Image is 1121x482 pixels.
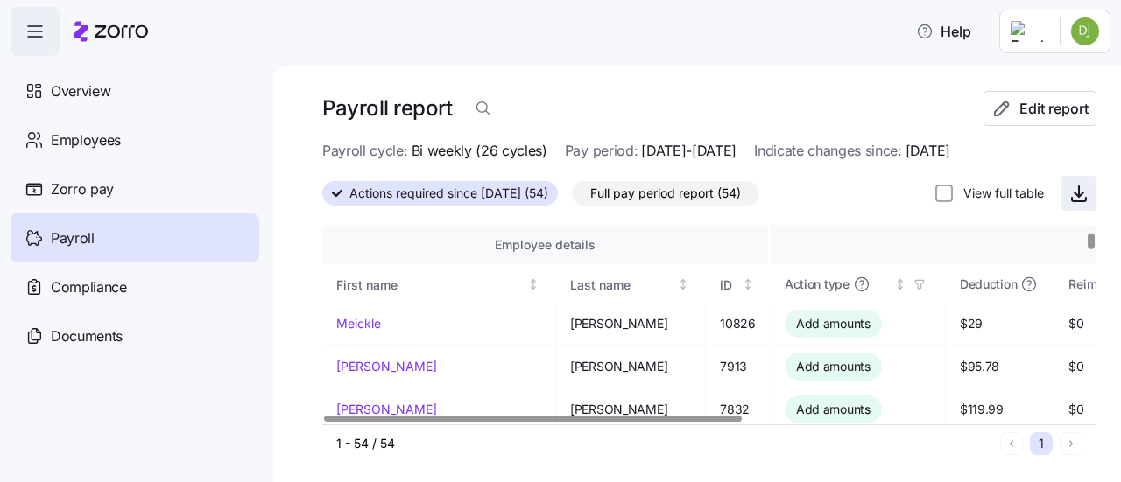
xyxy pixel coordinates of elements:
button: Help [902,14,985,49]
span: Action type [785,276,850,293]
div: First name [336,276,525,295]
button: Previous page [1000,432,1023,455]
span: Help [916,21,971,42]
th: First nameNot sorted [322,264,556,304]
a: Meickle [336,315,541,332]
span: [PERSON_NAME] [570,401,691,418]
span: Full pay period report (54) [590,182,741,205]
span: Deduction [960,276,1017,293]
a: [PERSON_NAME] [336,401,541,418]
button: Next page [1060,432,1082,455]
span: Actions required since [DATE] (54) [349,182,548,205]
a: Employees [11,115,259,164]
span: Edit report [1019,98,1089,119]
span: [PERSON_NAME] [570,358,691,375]
span: Add amounts [796,401,871,418]
div: Not sorted [742,278,754,290]
span: [PERSON_NAME] [570,315,691,332]
a: Overview [11,66,259,115]
th: Last nameNot sorted [556,264,706,304]
span: Pay period: [565,140,638,162]
a: Compliance [11,262,259,311]
span: [DATE] [906,140,950,162]
a: [PERSON_NAME] [336,358,541,375]
label: View full table [953,185,1044,202]
img: Employer logo [1011,21,1046,42]
span: Employees [51,129,121,151]
div: Not sorted [527,278,539,290]
span: $29 [960,315,1040,332]
button: 1 [1030,432,1053,455]
button: Edit report [984,91,1096,126]
span: Indicate changes since: [754,140,902,162]
span: Documents [51,325,123,347]
div: Last name [570,276,674,295]
span: 7832 [720,401,756,418]
a: Documents [11,311,259,360]
div: Not sorted [677,278,689,290]
th: Action typeNot sorted [771,264,946,304]
a: Zorro pay [11,164,259,213]
div: ID [720,276,738,295]
h1: Payroll report [322,94,452,122]
span: Zorro pay [51,178,114,200]
a: Payroll [11,213,259,262]
span: $119.99 [960,401,1040,418]
img: ebbf617f566908890dfd872f8ec40b3c [1071,17,1099,45]
span: Compliance [51,276,127,298]
span: Overview [51,80,110,102]
span: 7913 [720,358,756,375]
span: Bi weekly (26 cycles) [412,140,547,162]
div: 1 - 54 / 54 [336,435,993,452]
span: Payroll [51,227,95,249]
div: Employee details [336,235,754,255]
span: Add amounts [796,358,871,375]
span: [DATE]-[DATE] [641,140,737,162]
th: IDNot sorted [706,264,771,304]
span: Add amounts [796,315,871,332]
div: Not sorted [894,278,906,290]
span: 10826 [720,315,756,332]
span: Payroll cycle: [322,140,408,162]
span: $95.78 [960,358,1040,375]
